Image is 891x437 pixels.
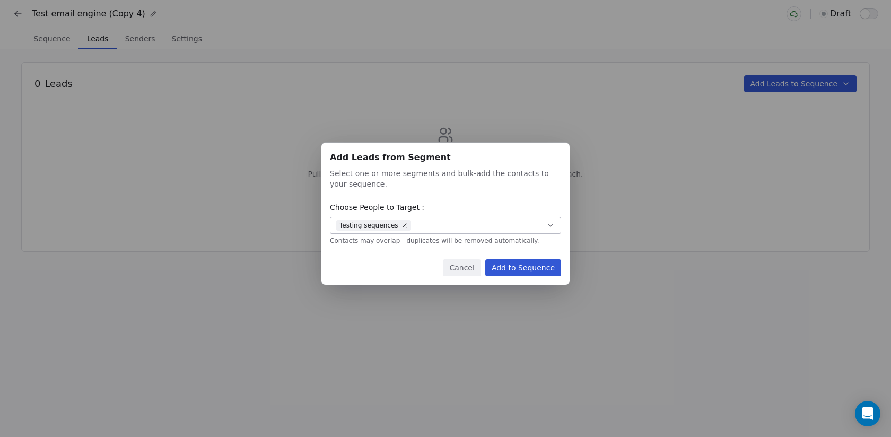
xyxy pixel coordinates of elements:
div: Choose People to Target : [330,202,561,213]
button: Add to Sequence [485,259,561,276]
div: Add Leads from Segment [330,151,561,164]
span: Testing sequences [336,220,411,231]
div: Select one or more segments and bulk-add the contacts to your sequence. [330,168,561,189]
span: Contacts may overlap—duplicates will be removed automatically. [330,237,539,244]
button: Cancel [443,259,481,276]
